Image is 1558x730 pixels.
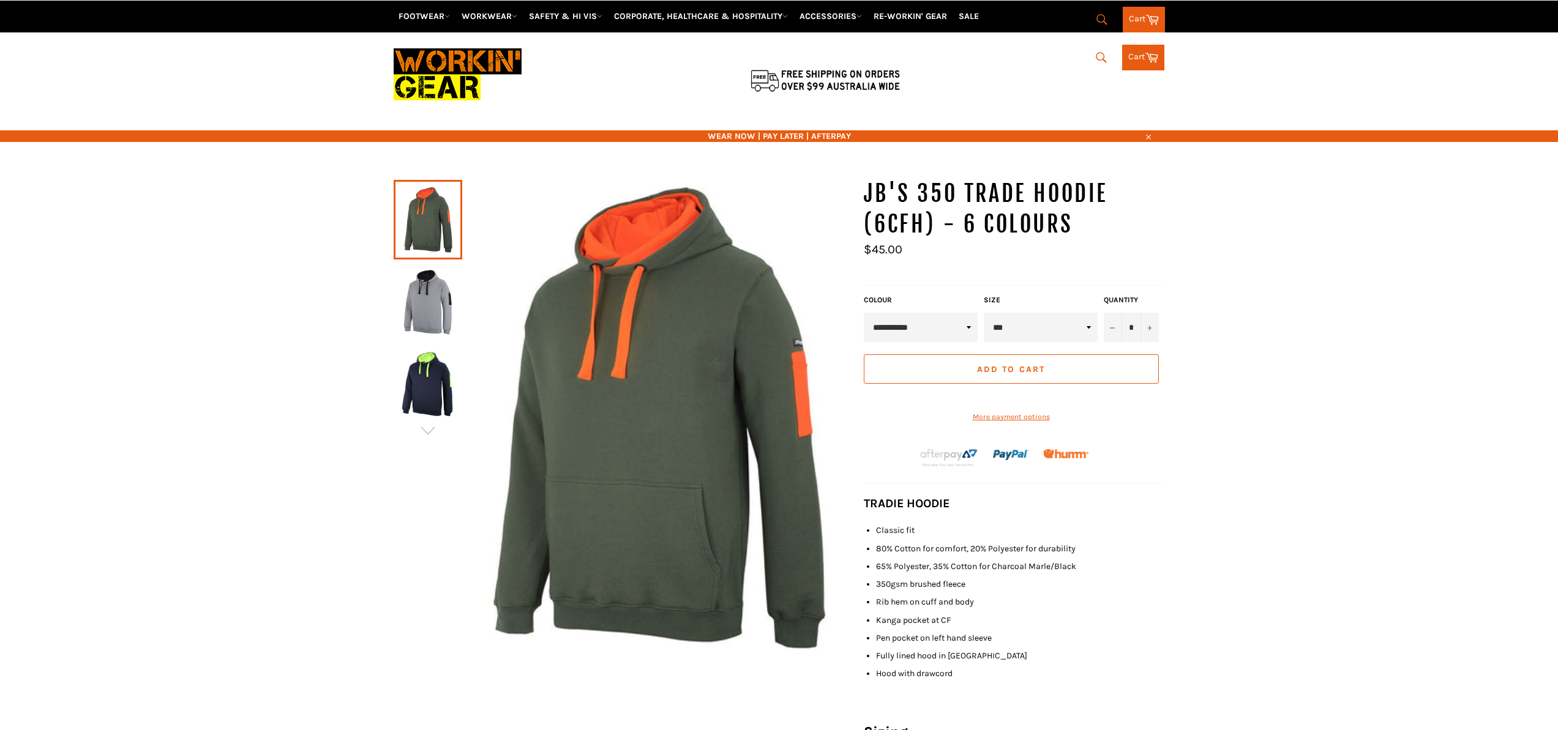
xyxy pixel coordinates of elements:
a: Cart [1122,45,1164,70]
button: Increase item quantity by one [1140,313,1159,342]
a: RE-WORKIN' GEAR [869,6,952,27]
li: Kanga pocket at CF [876,614,1165,626]
li: Hood with drawcord [876,668,1165,679]
img: Humm_core_logo_RGB-01_300x60px_small_195d8312-4386-4de7-b182-0ef9b6303a37.png [1043,449,1088,458]
button: Reduce item quantity by one [1104,313,1122,342]
a: FOOTWEAR [394,6,455,27]
label: COLOUR [864,295,978,305]
span: WEAR NOW | PAY LATER | AFTERPAY [394,130,1165,142]
img: Afterpay-Logo-on-dark-bg_large.png [919,447,979,468]
a: SALE [954,6,984,27]
label: Quantity [1104,295,1159,305]
a: More payment options [864,412,1159,422]
span: $45.00 [864,242,902,256]
li: Pen pocket on left hand sleeve [876,632,1165,644]
li: Classic fit [876,524,1165,536]
img: Workin Gear leaders in Workwear, Safety Boots, PPE, Uniforms. Australia's No.1 in Workwear [394,40,522,109]
img: WORKIN GEAR - JB'S 350 Trade Hoodie [400,350,456,417]
span: Add to Cart [977,364,1045,374]
a: WORKWEAR [457,6,522,27]
img: paypal.png [993,437,1029,473]
li: Fully lined hood in [GEOGRAPHIC_DATA] [876,650,1165,661]
button: Add to Cart [864,354,1159,384]
li: 350gsm brushed fleece [876,578,1165,590]
img: WORKIN GEAR - JB'S 350 Trade Hoodie [400,268,456,335]
li: Rib hem on cuff and body [876,596,1165,608]
li: 65% Polyester, 35% Cotton for Charcoal Marle/Black [876,561,1165,572]
a: ACCESSORIES [795,6,867,27]
img: WORKIN GEAR - JB'S 350 Trade Hoodie [462,179,852,655]
a: SAFETY & HI VIS [524,6,607,27]
h1: JB'S 350 Trade Hoodie (6CFH) - 6 Colours [864,179,1165,239]
img: Flat $9.95 shipping Australia wide [749,67,902,93]
a: CORPORATE, HEALTHCARE & HOSPITALITY [609,6,793,27]
a: Cart [1123,7,1165,32]
li: 80% Cotton for comfort, 20% Polyester for durability [876,543,1165,554]
label: Size [984,295,1098,305]
strong: TRADIE HOODIE [864,496,949,510]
